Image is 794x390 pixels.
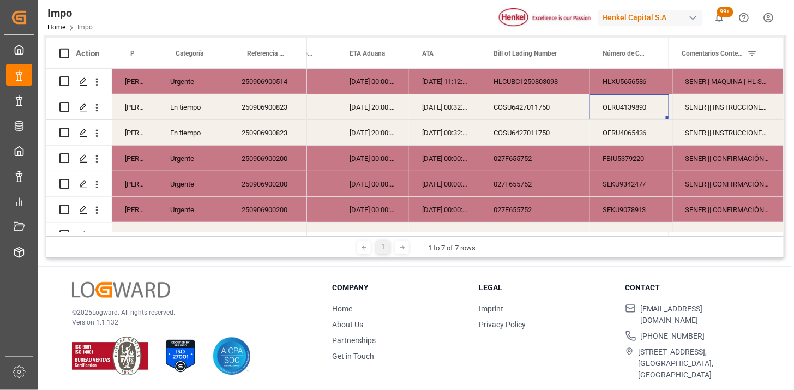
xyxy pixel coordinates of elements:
span: Número de Contenedor [603,50,646,57]
div: [DATE] 00:00:00 [409,171,480,196]
div: [DATE] 00:32:14 [409,94,480,119]
div: 250906900200 [228,171,307,196]
div: 027F655752 [480,197,590,222]
div: [PERSON_NAME] [669,146,766,171]
div: SENER || INSTRUCCIONES DE ENTREGA [672,94,784,119]
div: Urgente [157,197,228,222]
a: About Us [333,320,364,329]
div: OERU4065436 [590,120,669,145]
div: Urgente [157,171,228,196]
a: Home [333,304,353,313]
div: Press SPACE to select this row. [46,146,307,171]
div: [PERSON_NAME] [669,94,766,119]
div: 1 [376,241,390,254]
h3: Company [333,282,465,293]
div: Press SPACE to select this row. [672,223,784,248]
div: [PERSON_NAME] [112,197,157,222]
span: ETA Aduana [350,50,385,57]
div: 240315080110 [228,223,307,248]
img: AICPA SOC [213,337,251,375]
div: HLCUBC1250803098 [480,69,590,94]
div: [DATE] 00:00:00 [336,171,409,196]
span: Bill of Lading Number [494,50,557,57]
div: [DATE] 20:00:00 [336,94,409,119]
div: Almer Tlalnepantla [669,223,766,248]
div: [PERSON_NAME] [112,223,157,248]
a: Get in Touch [333,352,375,361]
div: [DATE] 00:00:00 [336,223,409,248]
a: Imprint [479,304,503,313]
div: [DATE] 00:00:00 [409,146,480,171]
div: En tiempo [157,223,228,248]
a: Privacy Policy [479,320,526,329]
div: [PERSON_NAME] [112,94,157,119]
div: [DATE] 00:00:00 [336,197,409,222]
div: SEKU9342477 [590,171,669,196]
a: Partnerships [333,336,376,345]
div: 250906900823 [228,94,307,119]
img: ISO 27001 Certification [161,337,200,375]
img: ISO 9001 & ISO 14001 Certification [72,337,148,375]
div: [PERSON_NAME] [112,120,157,145]
p: © 2025 Logward. All rights reserved. [72,308,305,317]
span: [PHONE_NUMBER] [641,331,705,342]
div: [PERSON_NAME] [669,120,766,145]
span: Comentarios Contenedor [682,50,743,57]
div: [DATE] 00:00:00 [336,69,409,94]
div: SENER || CONFIRMACIÓN FA Y/O DESCRIPCIÓN PEDIMENTO (AA RECHAZA PROCEDER COMO EN OPERACIONES ANTER... [672,197,784,222]
h3: Legal [479,282,611,293]
div: 250906900200 [228,146,307,171]
div: Press SPACE to select this row. [46,94,307,120]
div: 027F655752 [480,146,590,171]
div: SENER || CONFIRMACIÓN FA Y/O DESCRIPCIÓN PEDIMENTO (AA RECHAZA PROCEDER COMO EN OPERACIONES ANTER... [672,171,784,196]
button: show 100 new notifications [707,5,732,30]
button: Help Center [732,5,756,30]
div: 250906900200 [228,197,307,222]
div: 250906900823 [228,120,307,145]
span: ATA [422,50,434,57]
h3: Contact [625,282,758,293]
span: 99+ [717,7,733,17]
div: Press SPACE to select this row. [672,94,784,120]
div: DUS0161238 [480,223,590,248]
div: SEKU9078913 [590,197,669,222]
div: Press SPACE to select this row. [46,171,307,197]
div: Press SPACE to select this row. [46,120,307,146]
div: [PERSON_NAME] [669,197,766,222]
div: COSU6427011750 [480,94,590,119]
div: En tiempo [157,120,228,145]
span: Categoría [176,50,203,57]
div: SENER || CONFIRMACIÓN FA Y/O DESCRIPCIÓN PEDIMENTO (AA RECHAZA PROCEDER COMO EN OPERACIONES ANTER... [672,146,784,171]
div: COSU6427011750 [480,120,590,145]
img: Henkel%20logo.jpg_1689854090.jpg [499,8,591,27]
button: Henkel Capital S.A [598,7,707,28]
div: UACU5762330 [590,223,669,248]
div: OERU4139890 [590,94,669,119]
div: 1 to 7 of 7 rows [428,243,476,254]
div: Press SPACE to select this row. [672,146,784,171]
div: [DATE] 00:32:14 [409,120,480,145]
div: [GEOGRAPHIC_DATA] [669,69,766,94]
div: Impo [47,5,93,21]
span: Persona responsable de seguimiento [130,50,134,57]
div: Press SPACE to select this row. [46,223,307,248]
div: Action [76,49,99,58]
p: Version 1.1.132 [72,317,305,327]
div: [PERSON_NAME] [112,146,157,171]
div: [DATE] 00:00:00 [409,223,480,248]
a: Home [47,23,65,31]
div: Press SPACE to select this row. [46,69,307,94]
span: [EMAIL_ADDRESS][DOMAIN_NAME] [640,303,758,326]
div: Press SPACE to select this row. [672,197,784,223]
span: [STREET_ADDRESS], [GEOGRAPHIC_DATA], [GEOGRAPHIC_DATA] [638,346,758,381]
div: Urgente [157,146,228,171]
div: Press SPACE to select this row. [672,120,784,146]
div: FBIU5379220 [590,146,669,171]
div: Urgente [157,69,228,94]
div: [PERSON_NAME] [669,171,766,196]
